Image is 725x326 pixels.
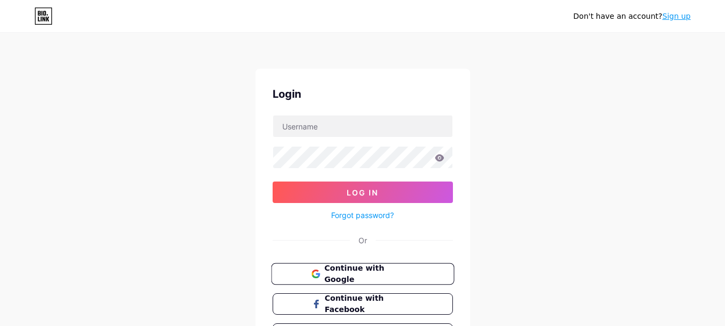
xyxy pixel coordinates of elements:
[324,263,414,286] span: Continue with Google
[273,263,453,285] a: Continue with Google
[331,209,394,221] a: Forgot password?
[271,263,454,285] button: Continue with Google
[573,11,691,22] div: Don't have an account?
[273,115,452,137] input: Username
[347,188,378,197] span: Log In
[325,293,413,315] span: Continue with Facebook
[273,182,453,203] button: Log In
[662,12,691,20] a: Sign up
[273,86,453,102] div: Login
[358,235,367,246] div: Or
[273,293,453,315] button: Continue with Facebook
